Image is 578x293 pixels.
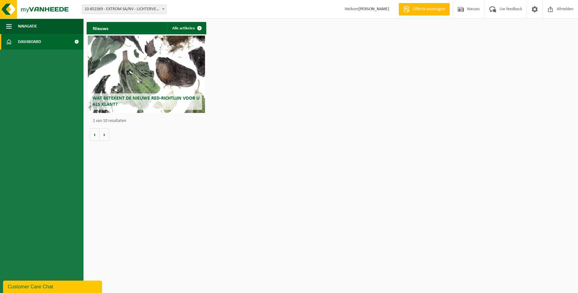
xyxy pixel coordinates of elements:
a: Offerte aanvragen [399,3,450,15]
span: Wat betekent de nieuwe RED-richtlijn voor u als klant? [92,96,199,107]
button: Vorige [90,128,100,141]
span: Navigatie [18,19,37,34]
p: 1 van 10 resultaten [93,119,203,123]
button: Volgende [100,128,109,141]
a: Alle artikelen [167,22,206,34]
a: Wat betekent de nieuwe RED-richtlijn voor u als klant? [88,36,205,113]
span: Offerte aanvragen [411,6,447,12]
strong: [PERSON_NAME] [358,7,389,11]
span: Dashboard [18,34,41,50]
span: 10-852369 - EXTROM SA/NV - LICHTERVELDE [82,5,167,14]
span: 10-852369 - EXTROM SA/NV - LICHTERVELDE [82,5,166,14]
iframe: chat widget [3,279,103,293]
h2: Nieuws [87,22,114,34]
